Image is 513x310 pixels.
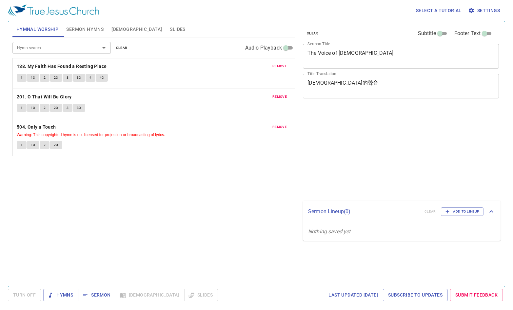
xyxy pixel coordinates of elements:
[272,94,287,100] span: remove
[445,209,479,215] span: Add to Lineup
[78,289,116,301] button: Sermon
[54,142,58,148] span: 2C
[469,7,500,15] span: Settings
[308,228,351,235] i: Nothing saved yet
[17,104,27,112] button: 1
[100,75,104,81] span: 4C
[27,74,39,82] button: 1C
[50,104,62,112] button: 2C
[307,80,494,92] textarea: [DEMOGRAPHIC_DATA]的聲音
[303,30,322,37] button: clear
[63,104,72,112] button: 3
[326,289,381,301] a: Last updated [DATE]
[66,25,104,33] span: Sermon Hymns
[89,75,91,81] span: 4
[454,30,481,37] span: Footer Text
[40,141,49,149] button: 2
[96,74,108,82] button: 4C
[116,45,128,51] span: clear
[112,44,131,52] button: clear
[54,105,58,111] span: 2C
[27,104,39,112] button: 1C
[272,124,287,130] span: remove
[17,93,72,101] b: 201. O That Will Be Glory
[83,291,110,299] span: Sermon
[40,74,49,82] button: 2
[383,289,448,301] a: Subscribe to Updates
[17,123,56,131] b: 504. Only a Touch
[21,142,23,148] span: 1
[73,74,85,82] button: 3C
[450,289,503,301] a: Submit Feedback
[99,43,109,52] button: Open
[303,201,501,222] div: Sermon Lineup(0)clearAdd to Lineup
[67,75,69,81] span: 3
[455,291,498,299] span: Submit Feedback
[170,25,185,33] span: Slides
[272,63,287,69] span: remove
[8,5,99,16] img: True Jesus Church
[268,123,291,131] button: remove
[17,123,57,131] button: 504. Only a Touch
[467,5,503,17] button: Settings
[73,104,85,112] button: 3C
[17,93,73,101] button: 201. O That Will Be Glory
[49,291,73,299] span: Hymns
[17,141,27,149] button: 1
[268,93,291,101] button: remove
[77,105,81,111] span: 3C
[43,289,78,301] button: Hymns
[388,291,443,299] span: Subscribe to Updates
[17,62,107,71] b: 138. My Faith Has Found a Resting Place
[418,30,436,37] span: Subtitle
[50,141,62,149] button: 2C
[44,105,46,111] span: 2
[268,62,291,70] button: remove
[300,105,461,198] iframe: from-child
[44,75,46,81] span: 2
[413,5,464,17] button: Select a tutorial
[21,105,23,111] span: 1
[40,104,49,112] button: 2
[27,141,39,149] button: 1C
[416,7,462,15] span: Select a tutorial
[328,291,378,299] span: Last updated [DATE]
[44,142,46,148] span: 2
[16,25,59,33] span: Hymnal Worship
[441,207,483,216] button: Add to Lineup
[31,75,35,81] span: 1C
[77,75,81,81] span: 3C
[17,74,27,82] button: 1
[17,133,165,137] small: Warning: This copyrighted hymn is not licensed for projection or broadcasting of lyrics.
[63,74,72,82] button: 3
[67,105,69,111] span: 3
[21,75,23,81] span: 1
[31,142,35,148] span: 1C
[307,50,494,62] textarea: The Voice of [DEMOGRAPHIC_DATA]
[17,62,108,71] button: 138. My Faith Has Found a Resting Place
[50,74,62,82] button: 2C
[86,74,95,82] button: 4
[245,44,282,52] span: Audio Playback
[308,208,419,216] p: Sermon Lineup ( 0 )
[54,75,58,81] span: 2C
[31,105,35,111] span: 1C
[111,25,162,33] span: [DEMOGRAPHIC_DATA]
[307,31,318,36] span: clear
